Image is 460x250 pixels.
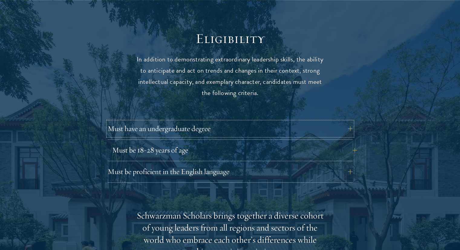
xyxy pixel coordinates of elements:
[108,164,353,179] button: Must be proficient in the English language
[112,143,357,157] button: Must be 18-28 years of age
[136,30,324,47] h2: Eligibility
[108,121,353,136] button: Must have an undergraduate degree
[136,54,324,99] p: In addition to demonstrating extraordinary leadership skills, the ability to anticipate and act o...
